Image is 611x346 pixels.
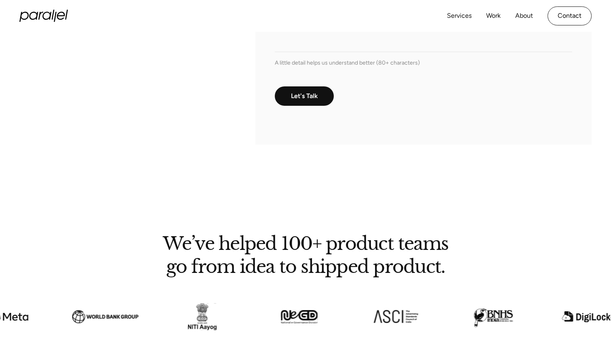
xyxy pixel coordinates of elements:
[275,86,334,106] input: Let's Talk
[19,10,68,22] a: home
[447,10,472,22] a: Services
[486,10,501,22] a: Work
[118,235,493,273] h2: We’ve helped 100+ product teams go from idea to shipped product.
[275,59,572,67] div: A little detail helps us understand better (80+ characters)
[515,10,533,22] a: About
[548,6,592,25] a: Contact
